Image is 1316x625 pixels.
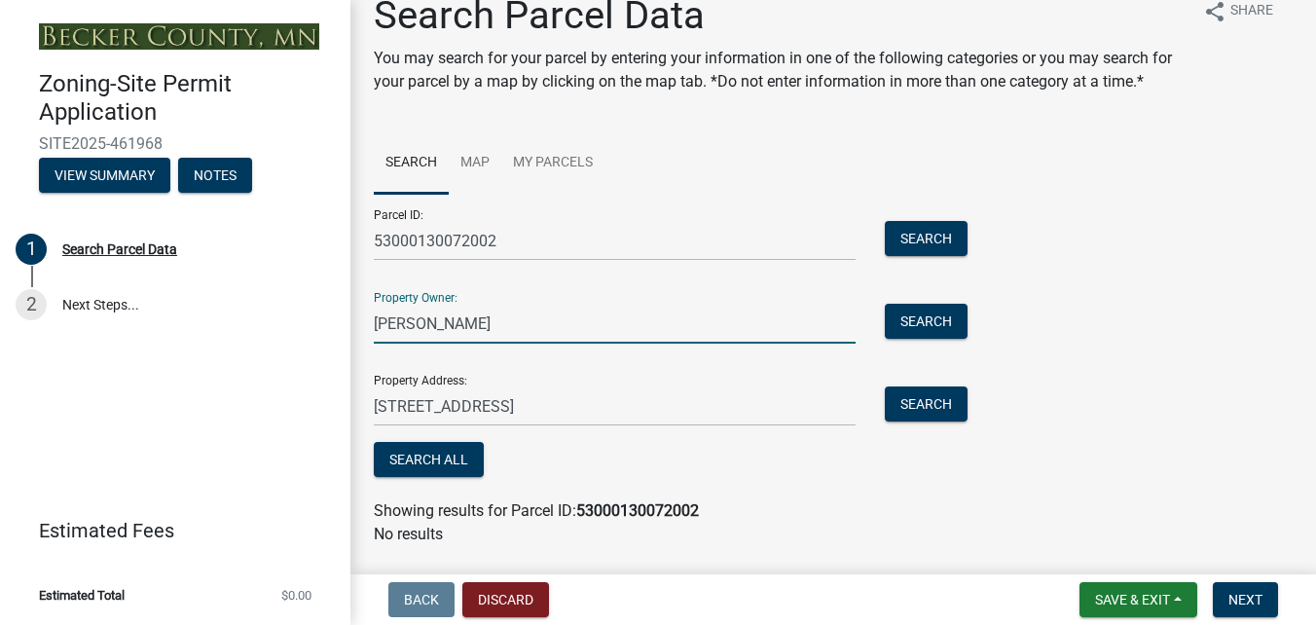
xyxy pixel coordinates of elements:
strong: 53000130072002 [576,501,699,520]
h4: Zoning-Site Permit Application [39,70,335,127]
div: Search Parcel Data [62,242,177,256]
button: Search [885,304,968,339]
button: View Summary [39,158,170,193]
img: Becker County, Minnesota [39,23,319,50]
button: Search [885,386,968,422]
button: Discard [462,582,549,617]
wm-modal-confirm: Notes [178,168,252,184]
button: Save & Exit [1079,582,1197,617]
div: Showing results for Parcel ID: [374,499,1293,523]
div: 1 [16,234,47,265]
div: 2 [16,289,47,320]
wm-modal-confirm: Summary [39,168,170,184]
a: My Parcels [501,132,604,195]
p: You may search for your parcel by entering your information in one of the following categories or... [374,47,1188,93]
button: Search All [374,442,484,477]
button: Next [1213,582,1278,617]
span: Next [1228,592,1262,607]
a: Map [449,132,501,195]
span: SITE2025-461968 [39,134,311,153]
button: Search [885,221,968,256]
button: Notes [178,158,252,193]
button: Back [388,582,455,617]
a: Estimated Fees [16,511,319,550]
a: Search [374,132,449,195]
p: No results [374,523,1293,546]
span: Estimated Total [39,589,125,602]
span: Save & Exit [1095,592,1170,607]
span: Back [404,592,439,607]
span: $0.00 [281,589,311,602]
